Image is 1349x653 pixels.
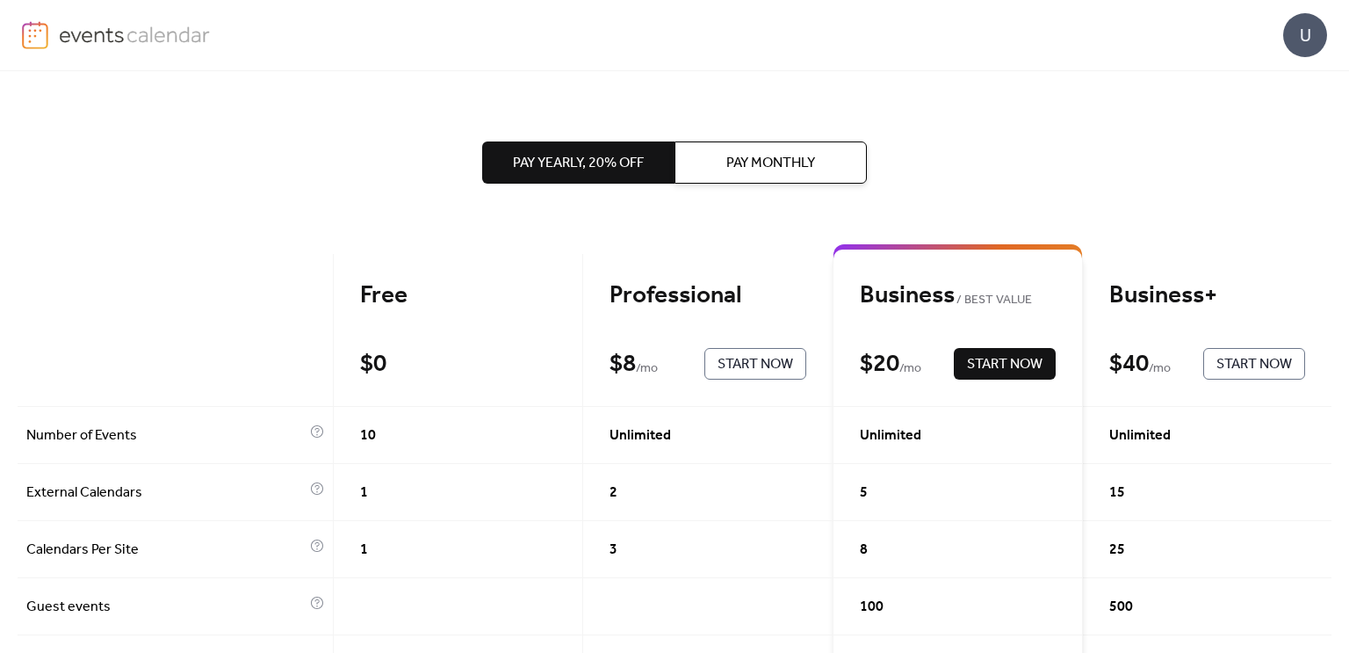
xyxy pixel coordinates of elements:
div: Free [360,280,556,311]
span: Pay Monthly [726,153,815,174]
span: External Calendars [26,482,306,504]
button: Start Now [954,348,1056,380]
img: logo [22,21,48,49]
span: 15 [1109,482,1125,504]
div: $ 40 [1109,349,1149,380]
span: / mo [899,359,921,380]
div: U [1283,13,1327,57]
div: Business [860,280,1056,311]
span: 100 [860,597,884,618]
span: 5 [860,482,868,504]
div: Professional [610,280,805,311]
button: Pay Monthly [674,141,867,184]
span: 1 [360,482,368,504]
span: 3 [610,540,617,561]
span: Guest events [26,597,306,618]
span: 500 [1109,597,1133,618]
div: $ 8 [610,349,636,380]
button: Pay Yearly, 20% off [482,141,674,184]
div: Business+ [1109,280,1305,311]
span: Pay Yearly, 20% off [513,153,644,174]
span: 1 [360,540,368,561]
span: Calendars Per Site [26,540,306,561]
span: Start Now [1216,354,1292,375]
span: BEST VALUE [955,290,1033,311]
button: Start Now [704,348,806,380]
span: Unlimited [860,425,921,446]
img: logo-type [59,21,211,47]
span: / mo [636,359,658,380]
span: Number of Events [26,425,306,446]
span: / mo [1149,359,1171,380]
span: Start Now [718,354,793,375]
span: 10 [360,425,376,446]
span: 25 [1109,540,1125,561]
span: 2 [610,482,617,504]
span: Unlimited [1109,425,1171,446]
button: Start Now [1203,348,1305,380]
div: $ 20 [860,349,899,380]
span: Start Now [967,354,1042,375]
span: 8 [860,540,868,561]
div: $ 0 [360,349,386,380]
span: Unlimited [610,425,671,446]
